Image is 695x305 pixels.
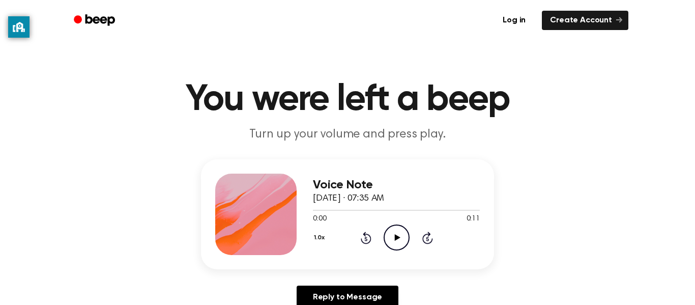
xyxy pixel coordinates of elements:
span: 0:00 [313,214,326,225]
a: Log in [493,9,536,32]
button: privacy banner [8,16,30,38]
span: [DATE] · 07:35 AM [313,194,384,203]
h3: Voice Note [313,178,480,192]
span: 0:11 [467,214,480,225]
p: Turn up your volume and press play. [152,126,543,143]
button: 1.0x [313,229,328,246]
a: Beep [67,11,124,31]
h1: You were left a beep [87,81,608,118]
a: Create Account [542,11,628,30]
